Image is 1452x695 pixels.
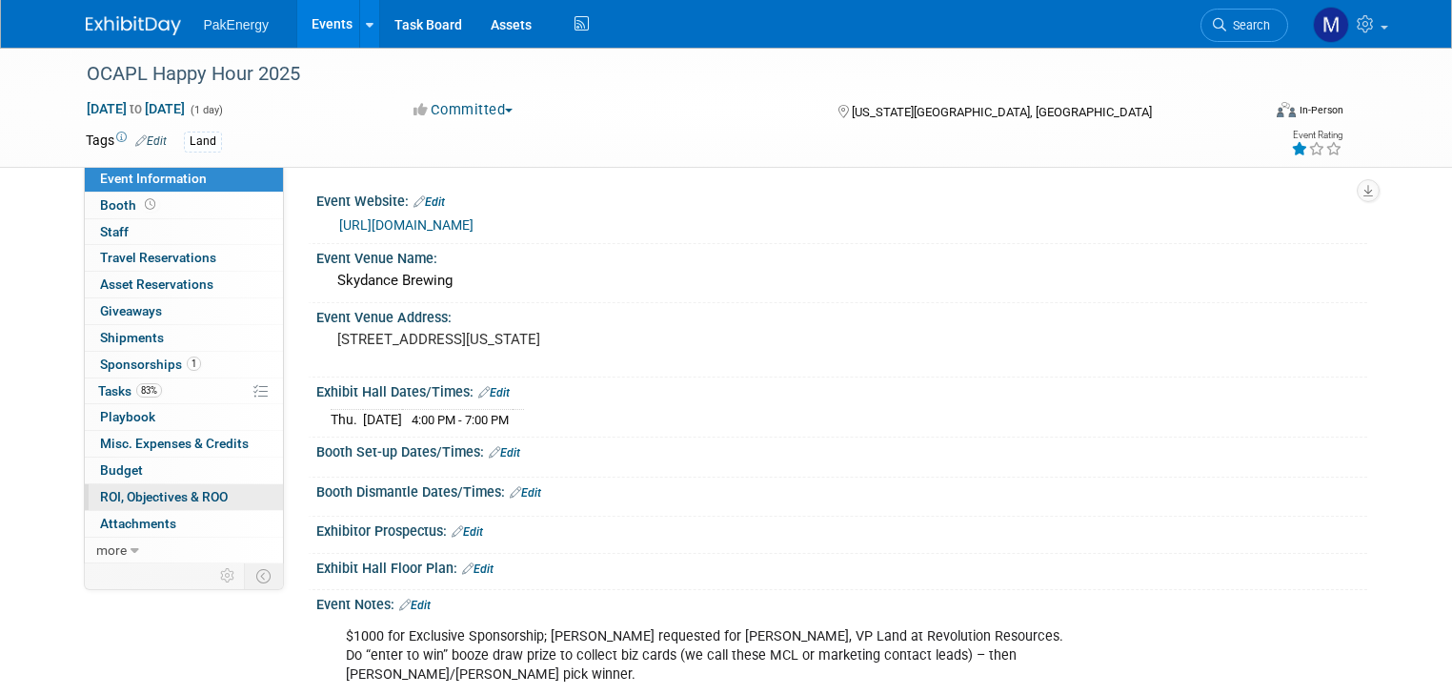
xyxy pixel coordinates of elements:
[100,489,228,504] span: ROI, Objectives & ROO
[86,16,181,35] img: ExhibitDay
[85,193,283,218] a: Booth
[363,410,402,430] td: [DATE]
[100,250,216,265] span: Travel Reservations
[85,245,283,271] a: Travel Reservations
[412,413,509,427] span: 4:00 PM - 7:00 PM
[407,100,520,120] button: Committed
[1291,131,1342,140] div: Event Rating
[316,517,1367,542] div: Exhibitor Prospectus:
[339,217,474,233] a: [URL][DOMAIN_NAME]
[141,197,159,212] span: Booth not reserved yet
[399,599,431,612] a: Edit
[478,386,510,399] a: Edit
[85,538,283,563] a: more
[85,298,283,324] a: Giveaways
[331,410,363,430] td: Thu.
[100,462,143,478] span: Budget
[100,357,201,372] span: Sponsorships
[184,132,222,152] div: Land
[98,383,162,399] span: Tasks
[316,438,1367,462] div: Booth Set-up Dates/Times:
[135,134,167,148] a: Edit
[316,187,1367,212] div: Event Website:
[100,516,176,531] span: Attachments
[85,325,283,351] a: Shipments
[85,458,283,483] a: Budget
[85,378,283,404] a: Tasks83%
[204,17,269,32] span: PakEnergy
[1277,102,1296,117] img: Format-Inperson.png
[489,446,520,460] a: Edit
[100,197,159,213] span: Booth
[452,525,483,539] a: Edit
[1158,99,1343,128] div: Event Format
[337,331,734,348] pre: [STREET_ADDRESS][US_STATE]
[85,404,283,430] a: Playbook
[86,100,186,117] span: [DATE] [DATE]
[96,542,127,558] span: more
[127,101,145,116] span: to
[100,330,164,345] span: Shipments
[85,219,283,245] a: Staff
[100,276,213,292] span: Asset Reservations
[100,171,207,186] span: Event Information
[316,244,1367,268] div: Event Venue Name:
[331,266,1353,296] div: Skydance Brewing
[1299,103,1343,117] div: In-Person
[100,303,162,318] span: Giveaways
[189,104,223,116] span: (1 day)
[80,57,1237,92] div: OCAPL Happy Hour 2025
[413,195,445,209] a: Edit
[510,486,541,500] a: Edit
[212,563,245,588] td: Personalize Event Tab Strip
[316,303,1367,327] div: Event Venue Address:
[100,409,155,424] span: Playbook
[187,357,201,371] span: 1
[333,618,1163,694] div: $1000 for Exclusive Sponsorship; [PERSON_NAME] requested for [PERSON_NAME], VP Land at Revolution...
[85,166,283,192] a: Event Information
[1226,18,1270,32] span: Search
[85,352,283,378] a: Sponsorships1
[1200,9,1288,42] a: Search
[100,224,129,239] span: Staff
[316,378,1367,402] div: Exhibit Hall Dates/Times:
[100,436,249,451] span: Misc. Expenses & Credits
[244,563,283,588] td: Toggle Event Tabs
[316,590,1367,615] div: Event Notes:
[85,511,283,537] a: Attachments
[85,431,283,457] a: Misc. Expenses & Credits
[316,554,1367,579] div: Exhibit Hall Floor Plan:
[316,478,1367,502] div: Booth Dismantle Dates/Times:
[85,484,283,510] a: ROI, Objectives & ROO
[462,562,494,576] a: Edit
[85,272,283,297] a: Asset Reservations
[86,131,167,153] td: Tags
[852,105,1152,119] span: [US_STATE][GEOGRAPHIC_DATA], [GEOGRAPHIC_DATA]
[1313,7,1349,43] img: Mary Walker
[136,383,162,398] span: 83%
